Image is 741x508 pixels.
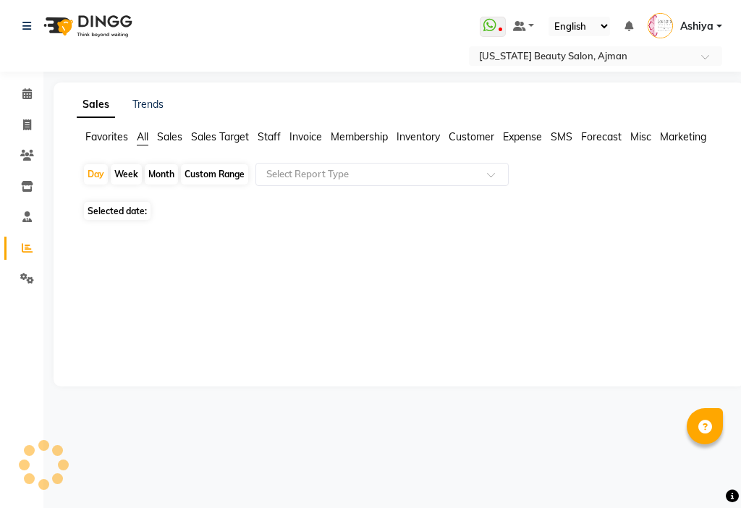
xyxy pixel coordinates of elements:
[111,164,142,185] div: Week
[449,130,494,143] span: Customer
[331,130,388,143] span: Membership
[289,130,322,143] span: Invoice
[137,130,148,143] span: All
[191,130,249,143] span: Sales Target
[581,130,622,143] span: Forecast
[680,450,727,494] iframe: chat widget
[132,98,164,111] a: Trends
[680,19,714,34] span: Ashiya
[258,130,281,143] span: Staff
[648,13,673,38] img: Ashiya
[157,130,182,143] span: Sales
[503,130,542,143] span: Expense
[85,130,128,143] span: Favorites
[37,6,136,46] img: logo
[181,164,248,185] div: Custom Range
[145,164,178,185] div: Month
[77,92,115,118] a: Sales
[660,130,706,143] span: Marketing
[397,130,440,143] span: Inventory
[84,202,151,220] span: Selected date:
[551,130,572,143] span: SMS
[630,130,651,143] span: Misc
[84,164,108,185] div: Day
